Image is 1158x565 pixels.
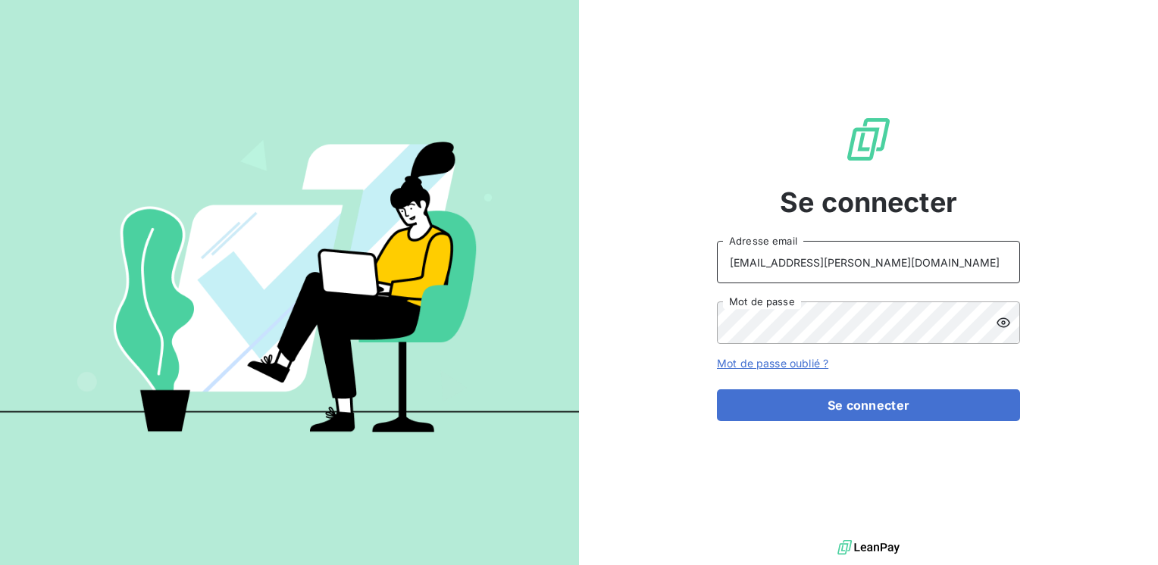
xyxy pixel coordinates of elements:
[837,536,900,559] img: logo
[717,241,1020,283] input: placeholder
[844,115,893,164] img: Logo LeanPay
[717,357,828,370] a: Mot de passe oublié ?
[717,389,1020,421] button: Se connecter
[780,182,957,223] span: Se connecter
